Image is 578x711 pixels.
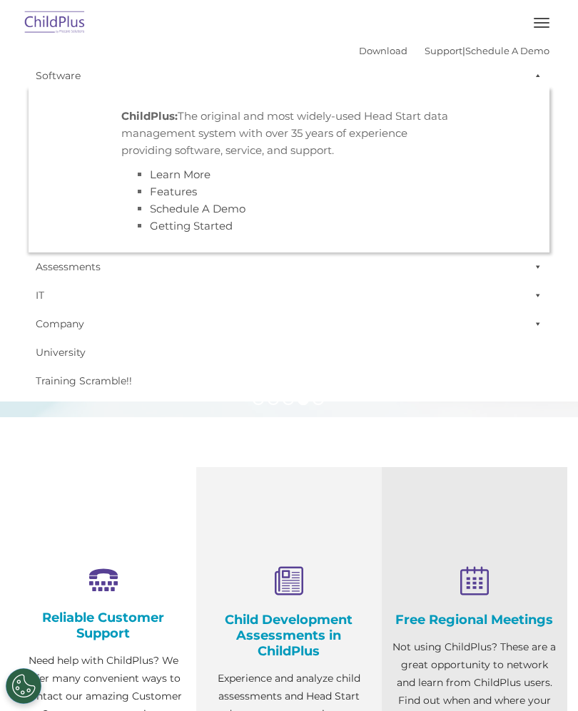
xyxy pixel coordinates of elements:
a: Getting Started [150,219,233,232]
font: | [359,45,549,56]
a: Learn More [150,168,211,181]
a: Support [425,45,462,56]
a: University [29,338,549,367]
a: Features [150,185,197,198]
a: Download [359,45,407,56]
button: Cookies Settings [6,668,41,704]
a: Company [29,310,549,338]
a: Assessments [29,252,549,281]
a: Training Scramble!! [29,367,549,395]
h4: Free Regional Meetings [392,612,557,628]
img: ChildPlus by Procare Solutions [21,6,88,40]
strong: ChildPlus: [121,109,178,123]
a: Schedule A Demo [150,202,245,215]
a: Software [29,61,549,90]
a: Schedule A Demo [465,45,549,56]
a: IT [29,281,549,310]
h4: Child Development Assessments in ChildPlus [207,612,371,659]
h4: Reliable Customer Support [21,610,186,641]
p: The original and most widely-used Head Start data management system with over 35 years of experie... [121,108,457,159]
